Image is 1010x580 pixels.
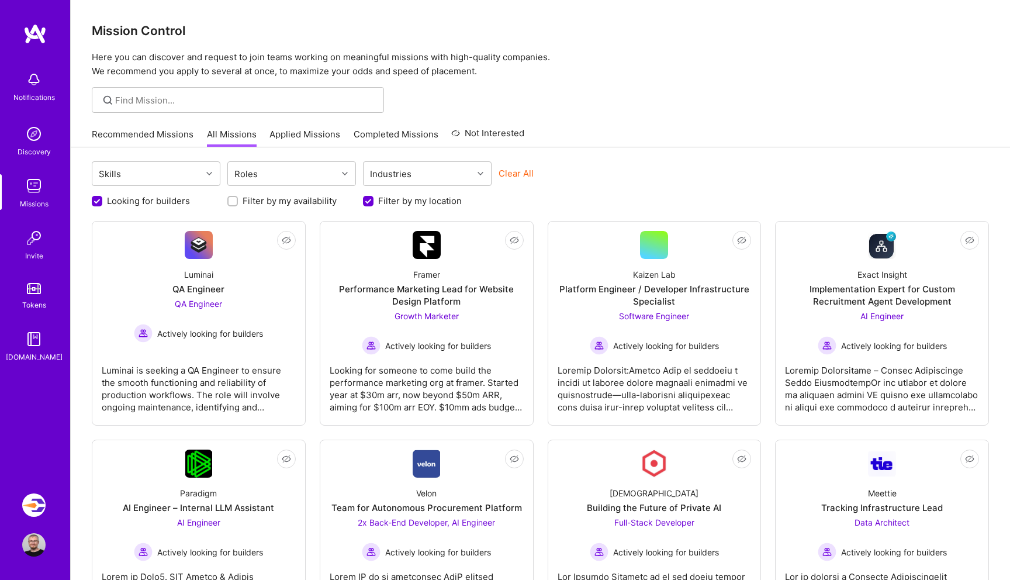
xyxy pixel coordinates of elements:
[22,226,46,250] img: Invite
[860,311,904,321] span: AI Engineer
[177,517,220,527] span: AI Engineer
[868,451,896,477] img: Company Logo
[558,283,752,308] div: Platform Engineer / Developer Infrastructure Specialist
[107,195,190,207] label: Looking for builders
[172,283,224,295] div: QA Engineer
[6,351,63,363] div: [DOMAIN_NAME]
[243,195,337,207] label: Filter by my availability
[330,355,524,413] div: Looking for someone to come build the performance marketing org at framer. Started year at $30m a...
[27,283,41,294] img: tokens
[821,502,943,514] div: Tracking Infrastructure Lead
[20,198,49,210] div: Missions
[841,340,947,352] span: Actively looking for builders
[330,283,524,308] div: Performance Marketing Lead for Website Design Platform
[22,174,46,198] img: teamwork
[331,502,522,514] div: Team for Autonomous Procurement Platform
[206,171,212,177] i: icon Chevron
[362,543,381,561] img: Actively looking for builders
[367,165,414,182] div: Industries
[413,231,441,259] img: Company Logo
[19,533,49,557] a: User Avatar
[587,502,721,514] div: Building the Future of Private AI
[207,128,257,147] a: All Missions
[413,268,440,281] div: Framer
[282,236,291,245] i: icon EyeClosed
[965,454,974,464] i: icon EyeClosed
[610,487,698,499] div: [DEMOGRAPHIC_DATA]
[185,450,213,478] img: Company Logo
[385,340,491,352] span: Actively looking for builders
[184,268,213,281] div: Luminai
[123,502,274,514] div: AI Engineer – Internal LLM Assistant
[92,23,989,38] h3: Mission Control
[102,355,296,413] div: Luminai is seeking a QA Engineer to ensure the smooth functioning and reliability of production w...
[590,336,608,355] img: Actively looking for builders
[115,94,375,106] input: Find Mission...
[619,311,689,321] span: Software Engineer
[22,533,46,557] img: User Avatar
[22,493,46,517] img: Velocity: Enabling Developers Create Isolated Environments, Easily.
[102,231,296,416] a: Company LogoLuminaiQA EngineerQA Engineer Actively looking for buildersActively looking for build...
[101,94,115,107] i: icon SearchGrey
[22,122,46,146] img: discovery
[96,165,124,182] div: Skills
[22,68,46,91] img: bell
[282,454,291,464] i: icon EyeClosed
[510,454,519,464] i: icon EyeClosed
[413,450,440,478] img: Company Logo
[134,324,153,343] img: Actively looking for builders
[785,355,979,413] div: Loremip Dolorsitame – Consec Adipiscinge Seddo EiusmodtempOr inc utlabor et dolore ma aliquaen ad...
[175,299,222,309] span: QA Engineer
[22,299,46,311] div: Tokens
[857,268,907,281] div: Exact Insight
[785,231,979,416] a: Company LogoExact InsightImplementation Expert for Custom Recruitment Agent DevelopmentAI Enginee...
[134,543,153,561] img: Actively looking for builders
[157,327,263,340] span: Actively looking for builders
[818,336,836,355] img: Actively looking for builders
[25,250,43,262] div: Invite
[841,546,947,558] span: Actively looking for builders
[965,236,974,245] i: icon EyeClosed
[13,91,55,103] div: Notifications
[157,546,263,558] span: Actively looking for builders
[633,268,676,281] div: Kaizen Lab
[499,167,534,179] button: Clear All
[354,128,438,147] a: Completed Missions
[613,546,719,558] span: Actively looking for builders
[92,128,193,147] a: Recommended Missions
[358,517,495,527] span: 2x Back-End Developer, AI Engineer
[23,23,47,44] img: logo
[478,171,483,177] i: icon Chevron
[737,236,746,245] i: icon EyeClosed
[510,236,519,245] i: icon EyeClosed
[362,336,381,355] img: Actively looking for builders
[269,128,340,147] a: Applied Missions
[590,543,608,561] img: Actively looking for builders
[785,283,979,308] div: Implementation Expert for Custom Recruitment Agent Development
[92,50,989,78] p: Here you can discover and request to join teams working on meaningful missions with high-quality ...
[613,340,719,352] span: Actively looking for builders
[22,327,46,351] img: guide book
[614,517,694,527] span: Full-Stack Developer
[385,546,491,558] span: Actively looking for builders
[868,231,896,259] img: Company Logo
[640,450,668,478] img: Company Logo
[342,171,348,177] i: icon Chevron
[231,165,261,182] div: Roles
[330,231,524,416] a: Company LogoFramerPerformance Marketing Lead for Website Design PlatformGrowth Marketer Actively ...
[18,146,51,158] div: Discovery
[19,493,49,517] a: Velocity: Enabling Developers Create Isolated Environments, Easily.
[180,487,217,499] div: Paradigm
[737,454,746,464] i: icon EyeClosed
[395,311,459,321] span: Growth Marketer
[451,126,524,147] a: Not Interested
[416,487,437,499] div: Velon
[868,487,897,499] div: Meettie
[185,231,213,259] img: Company Logo
[855,517,909,527] span: Data Architect
[558,231,752,416] a: Kaizen LabPlatform Engineer / Developer Infrastructure SpecialistSoftware Engineer Actively looki...
[558,355,752,413] div: Loremip Dolorsit:Ametco Adip el seddoeiu t incidi ut laboree dolore magnaali enimadmi ve quisnost...
[818,543,836,561] img: Actively looking for builders
[378,195,462,207] label: Filter by my location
